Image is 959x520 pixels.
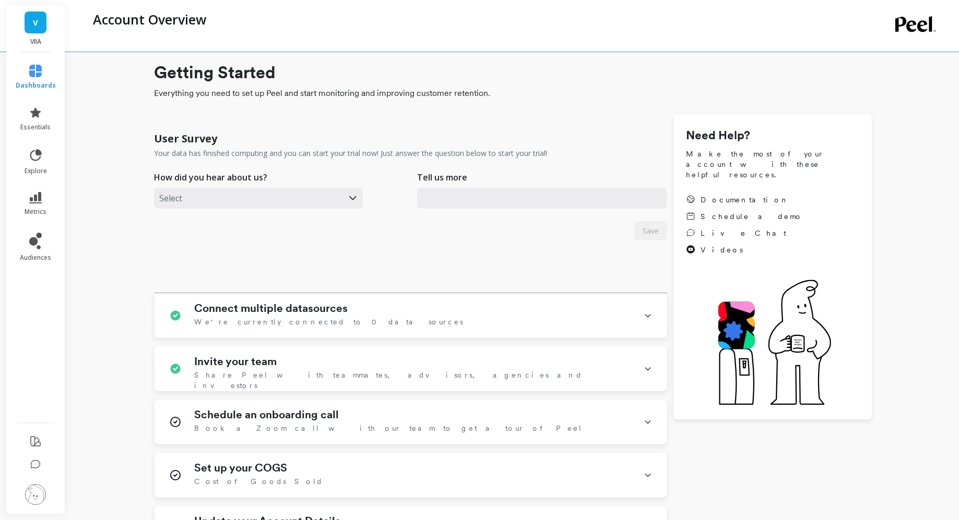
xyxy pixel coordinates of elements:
[25,208,46,216] span: metrics
[194,370,631,391] span: Share Peel with teammates, advisors, agencies and investors
[33,17,38,29] span: V
[194,355,277,368] h1: Invite your team
[20,123,51,131] span: essentials
[686,245,803,255] a: Videos
[194,302,348,315] h1: Connect multiple datasources
[25,167,47,175] span: explore
[194,317,463,327] span: We're currently connected to 0 data sources
[194,476,323,487] span: Cost of Goods Sold
[25,484,46,505] img: profile picture
[93,10,206,28] p: Account Overview
[17,38,55,46] p: VIIA
[701,228,786,238] span: Live Chat
[16,81,56,90] span: dashboards
[154,131,217,146] h1: User Survey
[194,462,287,474] h1: Set up your COGS
[154,87,872,100] span: Everything you need to set up Peel and start monitoring and improving customer retention.
[194,408,339,421] h1: Schedule an onboarding call
[686,127,859,144] h1: Need Help?
[701,245,743,255] span: Videos
[417,171,467,184] p: Tell us more
[154,60,872,85] h1: Getting Started
[194,423,583,433] span: Book a Zoom call with our team to get a tour of Peel
[686,211,803,222] a: Schedule a demo
[686,149,859,180] span: Make the most of your account with these helpful resources.
[701,195,789,205] span: Documentation
[154,148,547,159] p: Your data has finished computing and you can start your trial now! Just answer the question below...
[20,253,51,262] span: audiences
[701,211,803,222] span: Schedule a demo
[686,195,803,205] a: Documentation
[154,171,267,184] p: How did you hear about us?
